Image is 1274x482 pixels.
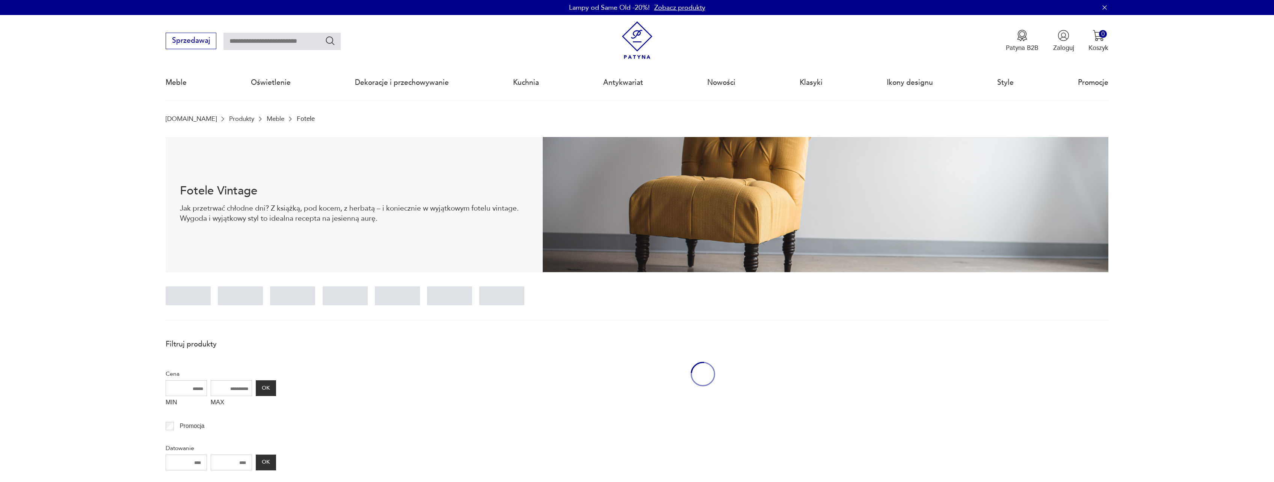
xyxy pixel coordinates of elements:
[166,115,217,122] a: [DOMAIN_NAME]
[297,115,315,122] p: Fotele
[180,185,528,196] h1: Fotele Vintage
[166,369,276,379] p: Cena
[1078,65,1108,100] a: Promocje
[229,115,254,122] a: Produkty
[1088,30,1108,52] button: 0Koszyk
[180,203,528,223] p: Jak przetrwać chłodne dni? Z książką, pod kocem, z herbatą – i koniecznie w wyjątkowym fotelu vin...
[603,65,643,100] a: Antykwariat
[1016,30,1028,41] img: Ikona medalu
[166,65,187,100] a: Meble
[887,65,933,100] a: Ikony designu
[800,65,823,100] a: Klasyki
[166,443,276,453] p: Datowanie
[1088,44,1108,52] p: Koszyk
[997,65,1014,100] a: Style
[654,3,705,12] a: Zobacz produkty
[256,380,276,396] button: OK
[513,65,539,100] a: Kuchnia
[618,21,656,59] img: Patyna - sklep z meblami i dekoracjami vintage
[1093,30,1104,41] img: Ikona koszyka
[1053,44,1074,52] p: Zaloguj
[166,339,276,349] p: Filtruj produkty
[267,115,284,122] a: Meble
[707,65,735,100] a: Nowości
[1006,44,1039,52] p: Patyna B2B
[1099,30,1107,38] div: 0
[256,455,276,470] button: OK
[180,421,204,431] p: Promocja
[166,33,216,49] button: Sprzedawaj
[166,396,207,410] label: MIN
[1053,30,1074,52] button: Zaloguj
[691,335,715,413] div: oval-loading
[1006,30,1039,52] button: Patyna B2B
[543,137,1108,272] img: 9275102764de9360b0b1aa4293741aa9.jpg
[211,396,252,410] label: MAX
[569,3,650,12] p: Lampy od Same Old -20%!
[166,38,216,44] a: Sprzedawaj
[325,35,336,46] button: Szukaj
[355,65,449,100] a: Dekoracje i przechowywanie
[251,65,291,100] a: Oświetlenie
[1006,30,1039,52] a: Ikona medaluPatyna B2B
[1058,30,1069,41] img: Ikonka użytkownika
